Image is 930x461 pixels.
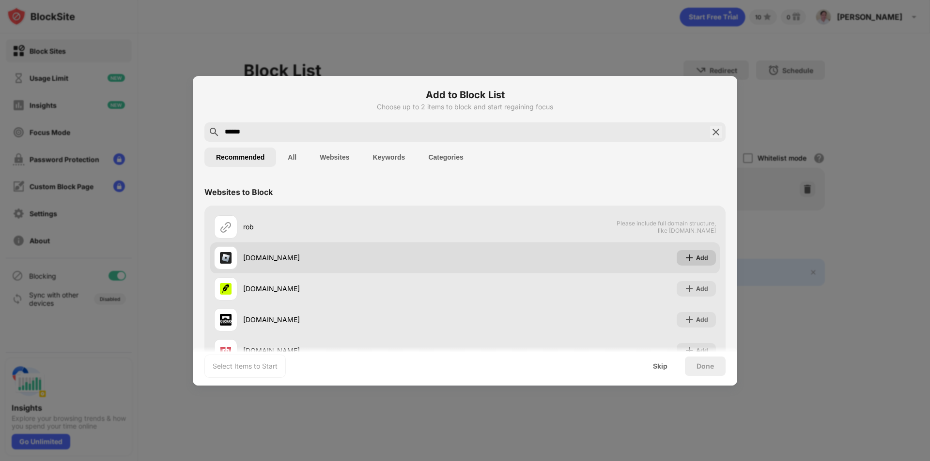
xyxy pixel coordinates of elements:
div: Choose up to 2 items to block and start regaining focus [204,103,726,111]
button: All [276,148,308,167]
div: Add [696,346,708,356]
div: [DOMAIN_NAME] [243,314,465,325]
button: Keywords [361,148,417,167]
img: favicons [220,314,232,326]
div: Add [696,315,708,325]
img: favicons [220,283,232,295]
div: Select Items to Start [213,361,278,371]
img: search-close [710,126,722,138]
img: favicons [220,252,232,264]
img: favicons [220,345,232,357]
img: search.svg [208,126,220,138]
div: Add [696,253,708,263]
div: Add [696,284,708,294]
div: [DOMAIN_NAME] [243,253,465,263]
span: Please include full domain structure, like [DOMAIN_NAME] [616,220,716,234]
div: [DOMAIN_NAME] [243,283,465,294]
div: [DOMAIN_NAME] [243,345,465,356]
button: Websites [308,148,361,167]
div: Skip [653,362,667,370]
h6: Add to Block List [204,88,726,102]
button: Categories [417,148,475,167]
button: Recommended [204,148,276,167]
div: rob [243,222,465,232]
img: url.svg [220,221,232,233]
div: Done [697,362,714,370]
div: Websites to Block [204,187,273,197]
